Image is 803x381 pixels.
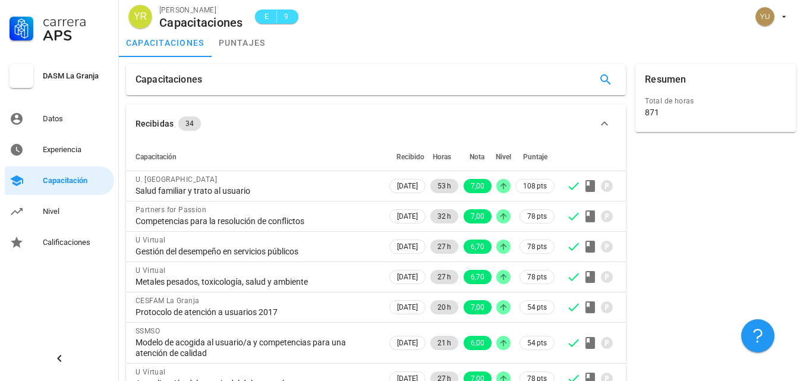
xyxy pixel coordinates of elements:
[136,175,217,184] span: U. [GEOGRAPHIC_DATA]
[397,210,418,223] span: [DATE]
[136,327,160,335] span: SSMSO
[136,368,166,376] span: U Virtual
[134,5,147,29] span: YR
[43,114,109,124] div: Datos
[470,153,484,161] span: Nota
[397,336,418,349] span: [DATE]
[136,266,166,275] span: U Virtual
[437,240,451,254] span: 27 h
[471,209,484,223] span: 7,00
[523,180,547,192] span: 108 pts
[126,105,626,143] button: Recibidas 34
[496,153,511,161] span: Nivel
[5,105,114,133] a: Datos
[523,153,547,161] span: Puntaje
[645,95,786,107] div: Total de horas
[437,209,451,223] span: 32 h
[437,336,451,350] span: 21 h
[397,180,418,193] span: [DATE]
[126,143,387,171] th: Capacitación
[119,29,212,57] a: capacitaciones
[494,143,513,171] th: Nivel
[513,143,557,171] th: Puntaje
[433,153,451,161] span: Horas
[136,246,377,257] div: Gestión del desempeño en servicios públicos
[437,300,451,314] span: 20 h
[437,179,451,193] span: 53 h
[262,11,272,23] span: E
[185,116,194,131] span: 34
[43,29,109,43] div: APS
[136,276,377,287] div: Metales pesados, toxicología, salud y ambiente
[471,179,484,193] span: 7,00
[43,238,109,247] div: Calificaciones
[136,297,199,305] span: CESFAM La Granja
[471,240,484,254] span: 6,70
[5,136,114,164] a: Experiencia
[397,240,418,253] span: [DATE]
[461,143,494,171] th: Nota
[471,336,484,350] span: 6,00
[755,7,774,26] div: avatar
[428,143,461,171] th: Horas
[396,153,424,161] span: Recibido
[471,300,484,314] span: 7,00
[645,64,686,95] div: Resumen
[43,14,109,29] div: Carrera
[43,71,109,81] div: DASM La Granja
[5,228,114,257] a: Calificaciones
[5,166,114,195] a: Capacitación
[387,143,428,171] th: Recibido
[282,11,291,23] span: 9
[43,207,109,216] div: Nivel
[527,271,547,283] span: 78 pts
[136,117,174,130] div: Recibidas
[159,4,243,16] div: [PERSON_NAME]
[397,270,418,284] span: [DATE]
[43,145,109,155] div: Experiencia
[43,176,109,185] div: Capacitación
[136,236,166,244] span: U Virtual
[136,64,202,95] div: Capacitaciones
[527,301,547,313] span: 54 pts
[5,197,114,226] a: Nivel
[527,241,547,253] span: 78 pts
[136,153,177,161] span: Capacitación
[159,16,243,29] div: Capacitaciones
[136,307,377,317] div: Protocolo de atención a usuarios 2017
[527,210,547,222] span: 78 pts
[471,270,484,284] span: 6,70
[136,185,377,196] div: Salud familiar y trato al usuario
[645,107,659,118] div: 871
[397,301,418,314] span: [DATE]
[136,216,377,226] div: Competencias para la resolución de conflictos
[527,337,547,349] span: 54 pts
[128,5,152,29] div: avatar
[212,29,273,57] a: puntajes
[136,337,377,358] div: Modelo de acogida al usuario/a y competencias para una atención de calidad
[136,206,206,214] span: Partners for Passion
[437,270,451,284] span: 27 h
